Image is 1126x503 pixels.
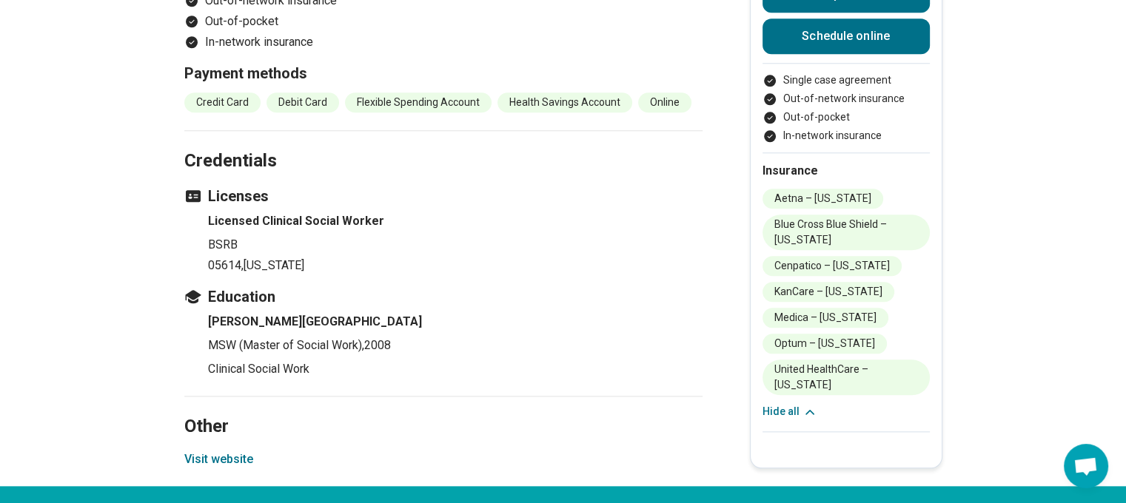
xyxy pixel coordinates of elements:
[184,186,703,206] h3: Licenses
[184,450,253,468] button: Visit website
[208,337,703,354] p: MSW (Master of Social Work) , 2008
[184,92,261,112] li: Credit Card
[208,313,703,331] h4: [PERSON_NAME][GEOGRAPHIC_DATA]
[763,256,902,276] li: Cenpatico – [US_STATE]
[763,72,930,144] ul: Payment options
[497,92,632,112] li: Health Savings Account
[184,379,703,439] h2: Other
[763,215,930,250] li: Blue Cross Blue Shield – [US_STATE]
[208,212,703,230] h4: Licensed Clinical Social Worker
[763,72,930,88] li: Single case agreement
[763,109,930,125] li: Out-of-pocket
[763,359,930,395] li: United HealthCare – [US_STATE]
[184,286,703,307] h3: Education
[241,258,304,272] span: , [US_STATE]
[208,236,703,254] p: BSRB
[345,92,492,112] li: Flexible Spending Account
[763,91,930,107] li: Out-of-network insurance
[638,92,691,112] li: Online
[763,18,930,54] a: Schedule online
[184,63,703,84] h3: Payment methods
[763,308,888,328] li: Medica – [US_STATE]
[267,92,339,112] li: Debit Card
[763,189,883,209] li: Aetna – [US_STATE]
[763,162,930,180] h2: Insurance
[208,360,703,378] p: Clinical Social Work
[184,13,703,30] li: Out-of-pocket
[184,113,703,174] h2: Credentials
[763,128,930,144] li: In-network insurance
[763,404,817,419] button: Hide all
[184,33,703,51] li: In-network insurance
[763,282,894,302] li: KanCare – [US_STATE]
[763,334,887,354] li: Optum – [US_STATE]
[208,257,703,274] p: 05614
[1064,444,1108,488] div: Open chat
